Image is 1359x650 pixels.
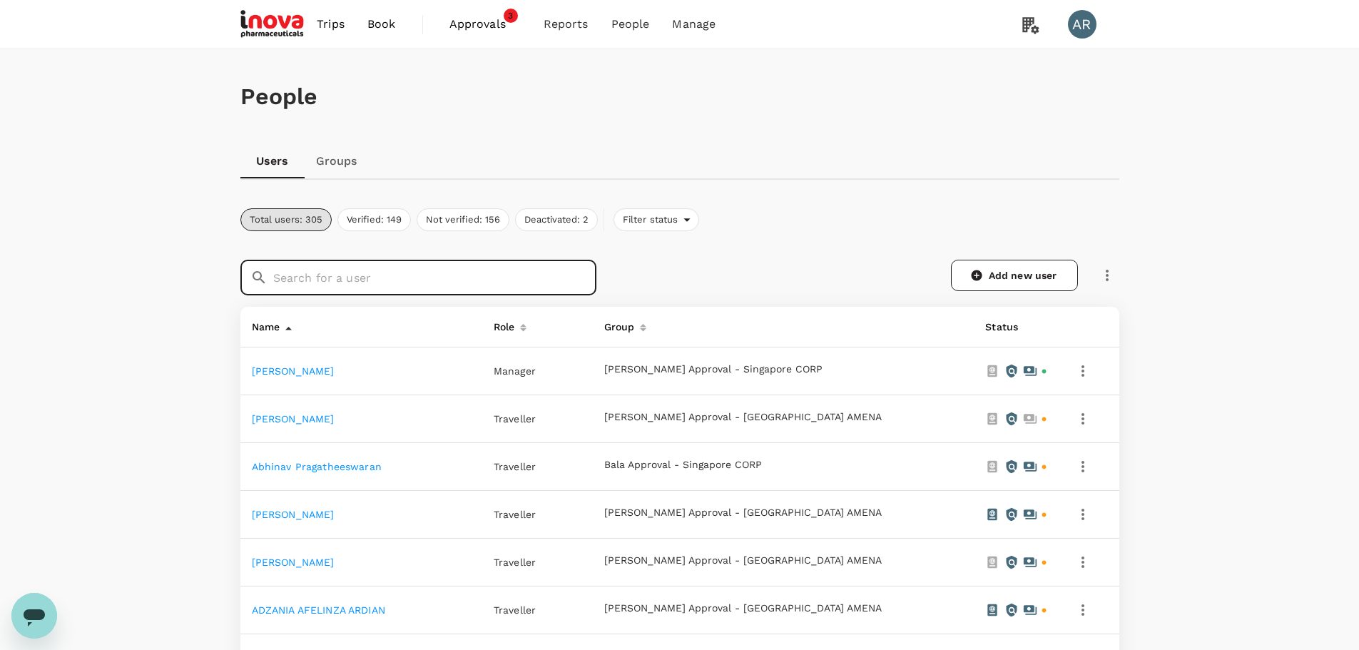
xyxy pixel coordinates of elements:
[614,208,700,231] div: Filter status
[246,313,280,335] div: Name
[974,307,1059,347] th: Status
[252,461,382,472] a: Abhinav Pragatheeswaran
[494,413,536,425] span: Traveller
[611,16,650,33] span: People
[317,16,345,33] span: Trips
[240,144,305,178] a: Users
[672,16,716,33] span: Manage
[951,260,1078,291] a: Add new user
[337,208,411,231] button: Verified: 149
[504,9,518,23] span: 3
[1068,10,1096,39] div: AR
[252,557,335,568] a: [PERSON_NAME]
[273,260,596,295] input: Search for a user
[494,509,536,520] span: Traveller
[494,557,536,568] span: Traveller
[11,593,57,639] iframe: Button to launch messaging window
[544,16,589,33] span: Reports
[449,16,521,33] span: Approvals
[240,83,1119,110] h1: People
[252,509,335,520] a: [PERSON_NAME]
[240,9,306,40] img: iNova Pharmaceuticals
[604,603,882,614] button: [PERSON_NAME] Approval - [GEOGRAPHIC_DATA] AMENA
[417,208,509,231] button: Not verified: 156
[305,144,369,178] a: Groups
[599,313,635,335] div: Group
[494,604,536,616] span: Traveller
[367,16,396,33] span: Book
[604,555,882,567] button: [PERSON_NAME] Approval - [GEOGRAPHIC_DATA] AMENA
[240,208,332,231] button: Total users: 305
[252,365,335,377] a: [PERSON_NAME]
[604,364,823,375] button: [PERSON_NAME] Approval - Singapore CORP
[515,208,598,231] button: Deactivated: 2
[488,313,515,335] div: Role
[494,461,536,472] span: Traveller
[604,412,882,423] button: [PERSON_NAME] Approval - [GEOGRAPHIC_DATA] AMENA
[252,604,385,616] a: ADZANIA AFELINZA ARDIAN
[604,507,882,519] button: [PERSON_NAME] Approval - [GEOGRAPHIC_DATA] AMENA
[494,365,536,377] span: Manager
[614,213,684,227] span: Filter status
[604,459,762,471] button: Bala Approval - Singapore CORP
[252,413,335,425] a: [PERSON_NAME]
